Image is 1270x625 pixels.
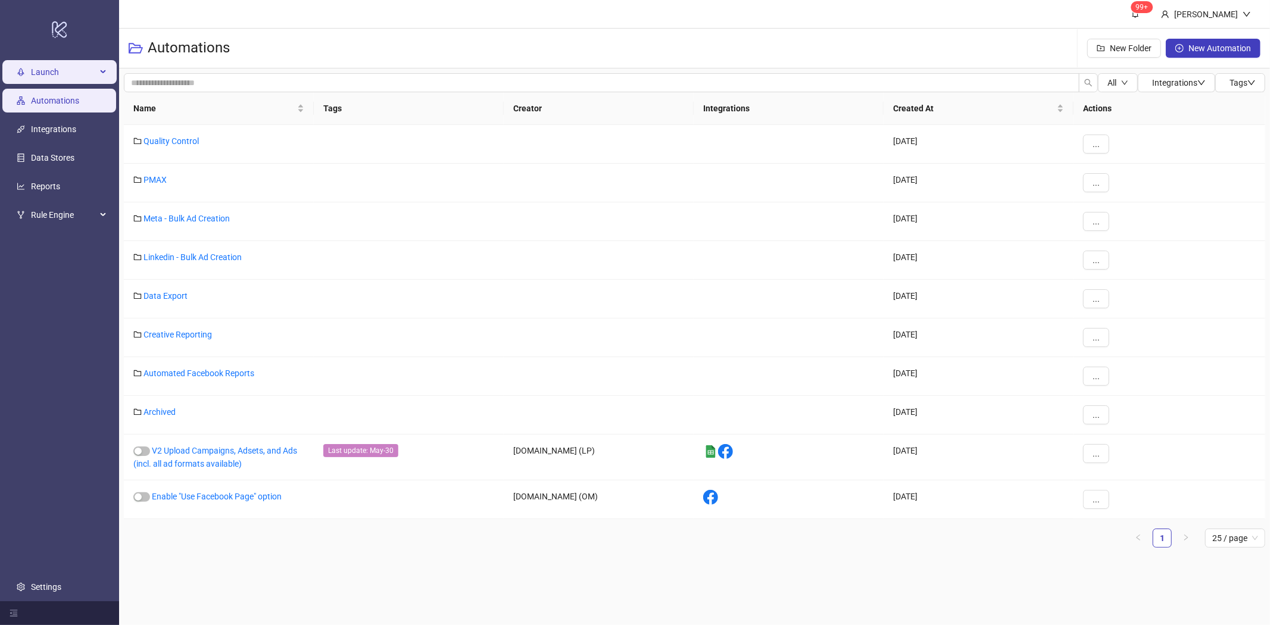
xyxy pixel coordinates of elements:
button: Tagsdown [1215,73,1265,92]
button: ... [1083,251,1109,270]
span: down [1121,79,1128,86]
span: Launch [31,60,96,84]
button: ... [1083,490,1109,509]
a: Meta - Bulk Ad Creation [143,214,230,223]
span: user [1161,10,1169,18]
div: [DATE] [884,435,1074,480]
th: Creator [504,92,694,125]
th: Tags [314,92,504,125]
a: V2 Upload Campaigns, Adsets, and Ads (incl. all ad formats available) [133,446,297,468]
span: ... [1093,371,1100,381]
span: ... [1093,217,1100,226]
a: Data Export [143,291,188,301]
button: Alldown [1098,73,1138,92]
a: Creative Reporting [143,330,212,339]
button: ... [1083,328,1109,347]
li: Previous Page [1129,529,1148,548]
sup: 141 [1131,1,1153,13]
button: Integrationsdown [1138,73,1215,92]
span: Last update: May-30 [323,444,398,457]
span: ... [1093,410,1100,420]
span: folder [133,330,142,339]
span: Rule Engine [31,203,96,227]
span: plus-circle [1175,44,1184,52]
button: ... [1083,173,1109,192]
span: New Automation [1188,43,1251,53]
div: Page Size [1205,529,1265,548]
span: Created At [893,102,1054,115]
div: [DATE] [884,241,1074,280]
button: New Automation [1166,39,1260,58]
a: Archived [143,407,176,417]
span: down [1197,79,1206,87]
li: 1 [1153,529,1172,548]
button: New Folder [1087,39,1161,58]
span: rocket [17,68,25,76]
a: Automations [31,96,79,105]
span: folder-add [1097,44,1105,52]
div: [DATE] [884,318,1074,357]
span: folder [133,292,142,300]
span: New Folder [1110,43,1152,53]
span: folder [133,253,142,261]
div: [DATE] [884,357,1074,396]
span: folder [133,176,142,184]
span: ... [1093,449,1100,458]
button: ... [1083,212,1109,231]
h3: Automations [148,39,230,58]
span: folder [133,137,142,145]
span: All [1107,78,1116,87]
span: ... [1093,178,1100,187]
span: fork [17,211,25,219]
span: down [1243,10,1251,18]
span: menu-fold [10,609,18,617]
button: ... [1083,289,1109,308]
a: Automated Facebook Reports [143,368,254,378]
span: Integrations [1152,78,1206,87]
th: Integrations [694,92,884,125]
div: [DATE] [884,125,1074,164]
button: right [1177,529,1196,548]
span: bell [1131,10,1140,18]
a: PMAX [143,175,167,185]
th: Actions [1074,92,1265,125]
a: Enable "Use Facebook Page" option [152,492,282,501]
span: ... [1093,139,1100,149]
span: ... [1093,255,1100,265]
button: ... [1083,367,1109,386]
div: [DOMAIN_NAME] (OM) [504,480,694,519]
span: Tags [1230,78,1256,87]
span: right [1182,534,1190,541]
a: Reports [31,182,60,191]
span: ... [1093,294,1100,304]
button: ... [1083,135,1109,154]
a: Settings [31,582,61,592]
div: [DOMAIN_NAME] (LP) [504,435,694,480]
a: Linkedin - Bulk Ad Creation [143,252,242,262]
div: [DATE] [884,396,1074,435]
span: Name [133,102,295,115]
span: 25 / page [1212,529,1258,547]
a: Data Stores [31,153,74,162]
li: Next Page [1177,529,1196,548]
a: Quality Control [143,136,199,146]
span: left [1135,534,1142,541]
div: [DATE] [884,280,1074,318]
span: ... [1093,333,1100,342]
span: ... [1093,495,1100,504]
span: folder [133,369,142,377]
th: Created At [884,92,1074,125]
div: [PERSON_NAME] [1169,8,1243,21]
button: left [1129,529,1148,548]
span: down [1247,79,1256,87]
span: folder-open [129,41,143,55]
a: 1 [1153,529,1171,547]
button: ... [1083,444,1109,463]
div: [DATE] [884,202,1074,241]
div: [DATE] [884,480,1074,519]
th: Name [124,92,314,125]
span: search [1084,79,1093,87]
span: folder [133,214,142,223]
div: [DATE] [884,164,1074,202]
button: ... [1083,405,1109,424]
